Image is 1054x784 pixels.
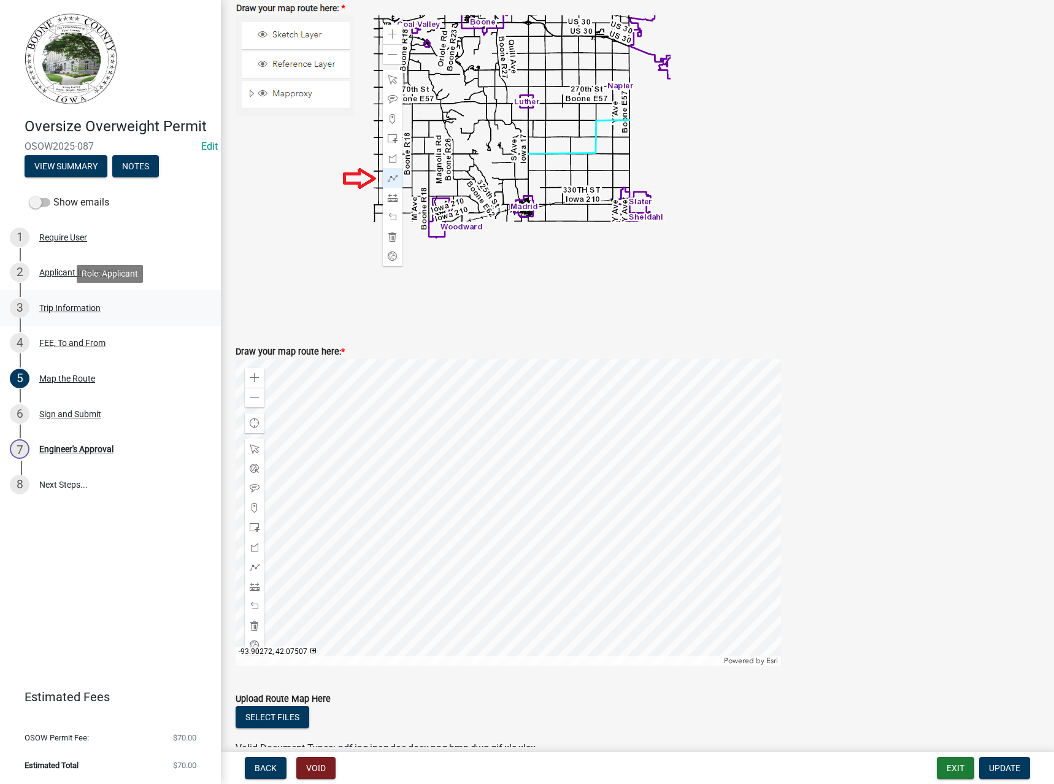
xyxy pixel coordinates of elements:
div: FEE, To and From [39,339,106,347]
div: 1 [10,228,29,247]
wm-modal-confirm: Notes [112,162,159,172]
wm-modal-confirm: Summary [25,162,107,172]
div: Sign and Submit [39,410,101,418]
button: View Summary [25,155,107,177]
span: Update [989,763,1020,773]
div: 4 [10,333,29,353]
span: $70.00 [173,734,196,742]
span: Estimated Total [25,761,79,769]
div: 6 [10,404,29,424]
button: Select files [236,706,309,728]
div: Powered by [721,656,781,666]
span: OSOW Permit Fee: [25,734,89,742]
label: Draw your map route here: [236,348,345,356]
div: 3 [10,298,29,318]
button: Notes [112,155,159,177]
div: Role: Applicant [77,265,143,283]
div: Map the Route [39,374,95,383]
span: $70.00 [173,761,196,769]
div: Engineer's Approval [39,445,113,453]
div: 2 [10,263,29,282]
div: Zoom out [245,388,264,407]
label: Upload Route Map Here [236,695,331,704]
div: Require User [39,233,87,242]
span: Valid Document Types: pdf,jpg,jpeg,doc,docx,png,bmp,dwg,gif,xls,xlsx [236,742,536,754]
button: Back [245,757,287,779]
div: Find my location [245,413,264,433]
div: Zoom in [245,368,264,388]
button: Update [979,757,1030,779]
button: Void [296,757,336,779]
a: Edit [201,140,218,152]
div: 7 [10,439,29,459]
wm-modal-confirm: Edit Application Number [201,140,218,152]
div: 8 [10,475,29,494]
button: Exit [937,757,974,779]
label: Show emails [29,195,109,210]
div: Applicant Information [39,268,123,277]
a: Estimated Fees [10,685,201,709]
span: Back [255,763,277,773]
h4: Oversize Overweight Permit [25,118,211,136]
div: Trip Information [39,304,101,312]
div: 5 [10,369,29,388]
span: OSOW2025-087 [25,140,196,152]
a: Esri [766,656,778,665]
img: Boone County, Iowa [25,13,118,105]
